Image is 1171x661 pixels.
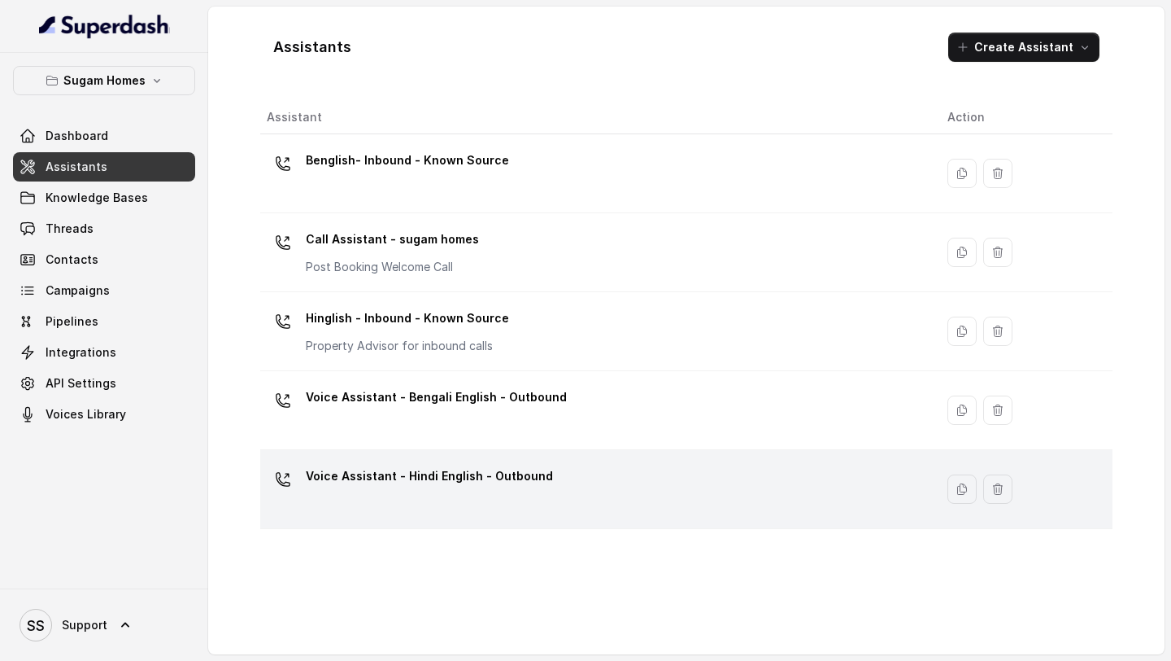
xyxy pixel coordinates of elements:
[13,338,195,367] a: Integrations
[13,307,195,336] a: Pipelines
[13,369,195,398] a: API Settings
[46,190,148,206] span: Knowledge Bases
[13,183,195,212] a: Knowledge Bases
[46,313,98,330] span: Pipelines
[306,259,479,275] p: Post Booking Welcome Call
[273,34,351,60] h1: Assistants
[46,159,107,175] span: Assistants
[260,101,934,134] th: Assistant
[13,66,195,95] button: Sugam Homes
[13,276,195,305] a: Campaigns
[306,147,509,173] p: Benglish- Inbound - Known Source
[46,221,94,237] span: Threads
[46,282,110,299] span: Campaigns
[13,152,195,182] a: Assistants
[13,121,195,151] a: Dashboard
[306,463,553,489] p: Voice Assistant - Hindi English - Outbound
[13,400,195,429] a: Voices Library
[46,406,126,422] span: Voices Library
[306,305,509,331] p: Hinglish - Inbound - Known Source
[46,344,116,361] span: Integrations
[62,617,107,633] span: Support
[306,384,567,410] p: Voice Assistant - Bengali English - Outbound
[63,71,146,90] p: Sugam Homes
[39,13,170,39] img: light.svg
[27,617,45,634] text: SS
[13,245,195,274] a: Contacts
[46,252,98,268] span: Contacts
[46,128,108,144] span: Dashboard
[46,375,116,392] span: API Settings
[306,338,509,354] p: Property Advisor for inbound calls
[13,214,195,243] a: Threads
[306,226,479,252] p: Call Assistant - sugam homes
[13,602,195,648] a: Support
[948,33,1099,62] button: Create Assistant
[934,101,1112,134] th: Action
